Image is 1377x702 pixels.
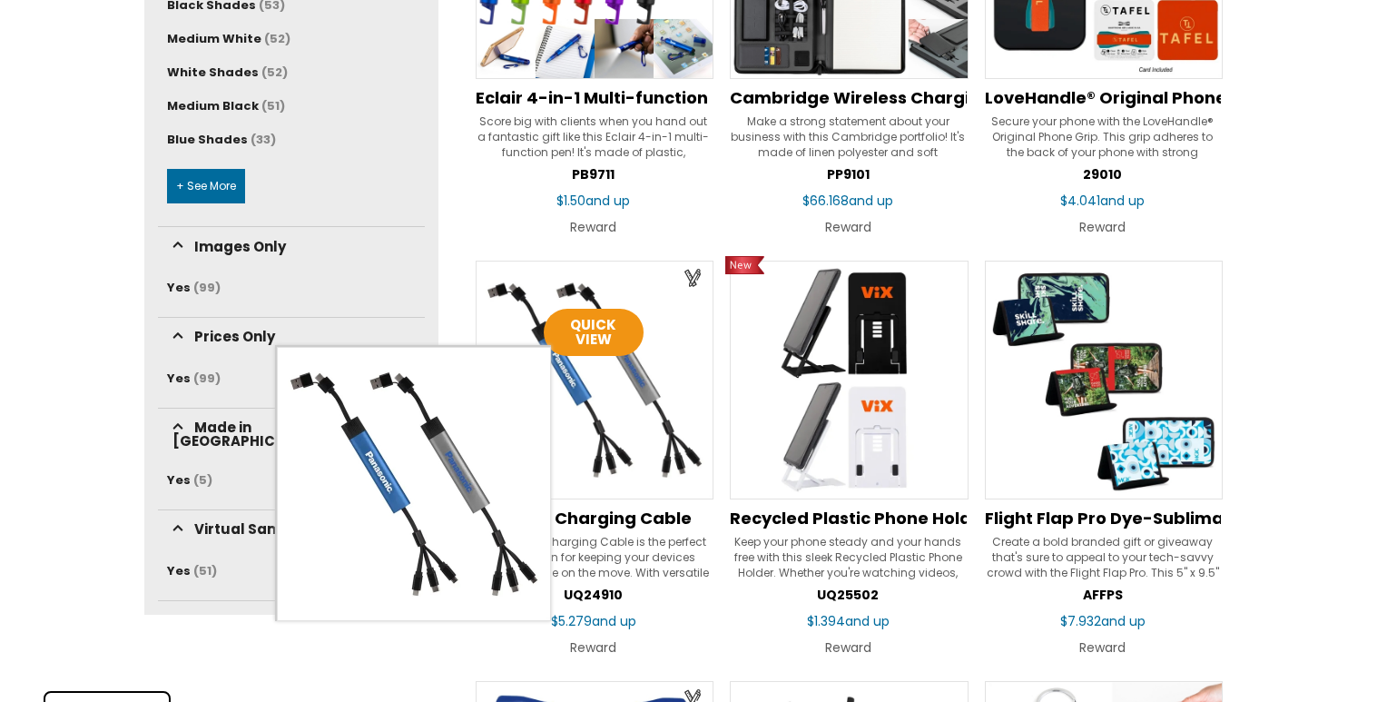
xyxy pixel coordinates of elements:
[1083,586,1123,604] span: AFFPS
[193,562,217,579] span: (51)
[167,370,191,387] span: Yes
[725,256,766,274] div: New
[572,165,615,183] span: PB9711
[730,635,967,660] div: Reward
[680,265,707,290] a: Create Virtual Sample
[730,261,969,499] img: Recycled Plastic Phone Holder
[985,86,1267,109] span: LoveHandle® Original Phone Grip
[264,30,290,47] span: (52)
[193,471,212,489] span: (5)
[167,471,212,489] a: Yes (5)
[193,279,221,296] span: (99)
[730,507,989,529] span: Recycled Plastic Phone Holder
[807,612,890,630] span: $1.394
[476,635,713,660] div: Reward
[1101,612,1146,630] span: and up
[167,471,191,489] span: Yes
[496,507,692,529] span: Travel Charging Cable
[476,261,714,499] img: Travel Charging Cable
[476,88,713,108] a: Eclair 4-in-1 Multi-function Pen
[476,370,714,388] a: Quick ViewTravel Charging Cable
[985,509,1222,529] a: Flight Flap Pro Dye-Sublimated Phone Accessory
[817,586,879,604] span: UQ25502
[1060,192,1145,210] span: $4.041
[167,418,412,449] a: Made in [GEOGRAPHIC_DATA]
[167,279,221,296] a: Yes (99)
[592,612,636,630] span: and up
[985,534,1222,579] div: Create a bold branded gift or giveaway that's sure to appeal to your tech-savvy crowd with the Fl...
[172,416,334,452] span: Made in [GEOGRAPHIC_DATA]
[251,131,276,148] span: (33)
[167,64,259,81] span: White Shades
[544,309,644,356] a: Quick View
[802,192,893,210] span: $66.168
[730,534,967,579] div: Keep your phone steady and your hands free with this sleek Recycled Plastic Phone Holder. Whether...
[167,562,191,579] span: Yes
[167,370,221,387] a: Yes (99)
[167,169,245,203] a: + See More
[730,114,967,159] div: Make a strong statement about your business with this Cambridge portfolio! It's made of linen pol...
[1083,165,1122,183] span: 29010
[167,519,366,539] a: Virtual Samples Ready
[849,192,893,210] span: and up
[827,165,870,183] span: PP9101
[476,214,713,240] div: Reward
[564,586,623,604] span: UQ24910
[261,64,288,81] span: (52)
[191,325,279,348] span: Prices Only
[261,97,285,114] span: (51)
[476,509,713,529] a: Travel Charging Cable
[585,192,630,210] span: and up
[985,635,1222,660] div: Reward
[730,214,967,240] div: Reward
[167,97,259,114] span: Medium Black
[476,534,713,579] div: This Travel Charging Cable is the perfect companion for keeping your devices charged while on the...
[985,261,1224,499] img: Flight Flap Pro Dye-Sublimated Phone Accessory
[1060,612,1146,630] span: $7.932
[556,192,630,210] span: $1.50
[277,347,551,621] img: Travel Charging Cable
[551,612,636,630] span: $5.279
[985,214,1222,240] div: Reward
[167,236,290,256] a: Images Only
[476,114,713,159] div: Score big with clients when you hand out a fantastic gift like this Eclair 4-in-1 multi-function ...
[167,327,279,347] a: Prices Only
[167,131,276,148] a: Blue Shades (33)
[730,88,967,108] a: Cambridge Wireless Charging Portfolio
[476,86,744,109] span: Eclair 4-in-1 Multi-function Pen
[167,30,290,47] a: Medium White (52)
[730,86,1070,109] span: Cambridge Wireless Charging Portfolio
[167,279,191,296] span: Yes
[193,370,221,387] span: (99)
[845,612,890,630] span: and up
[985,114,1222,159] div: Secure your phone with the LoveHandle® Original Phone Grip. This grip adheres to the back of your...
[167,562,217,579] a: Yes (51)
[985,88,1222,108] a: LoveHandle® Original Phone Grip
[730,509,967,529] a: Recycled Plastic Phone Holder
[191,518,366,540] span: Virtual Samples Ready
[167,97,285,114] a: Medium Black (51)
[167,30,261,47] span: Medium White
[167,64,288,81] a: White Shades (52)
[191,235,290,258] span: Images Only
[167,131,248,148] span: Blue Shades
[1100,192,1145,210] span: and up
